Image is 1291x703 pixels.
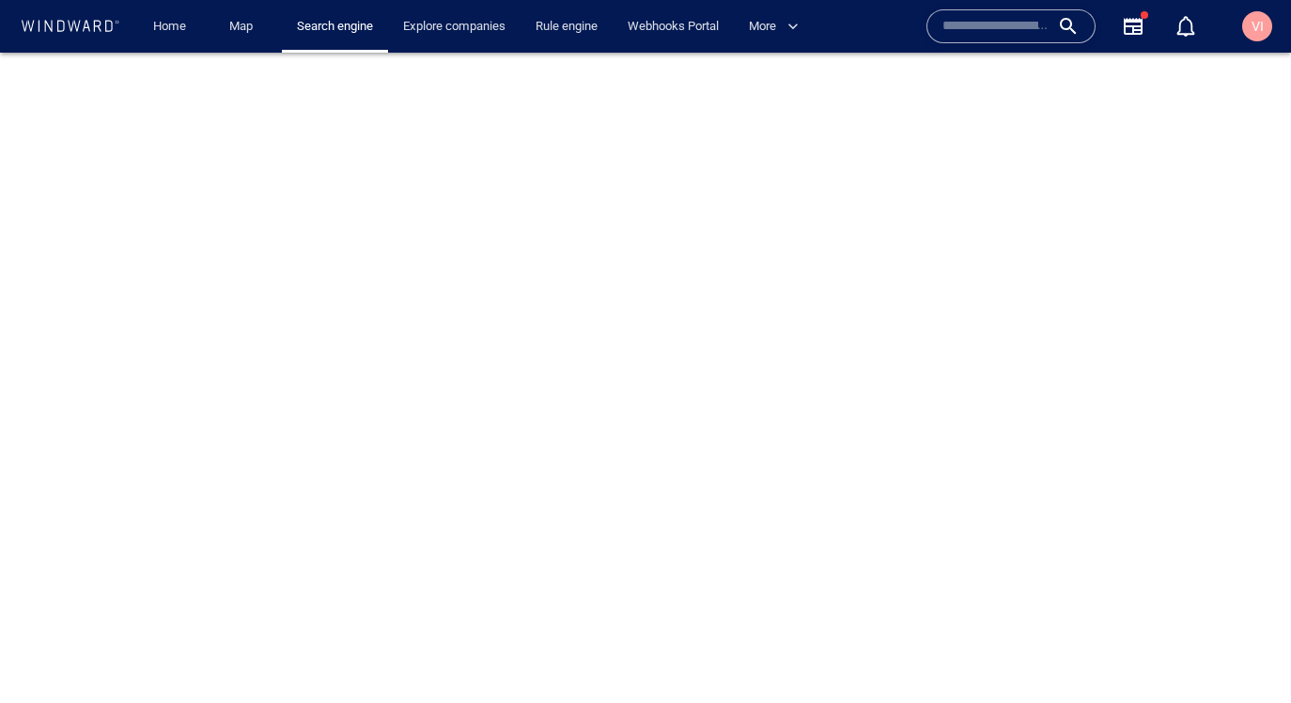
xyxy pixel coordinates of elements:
span: VI [1252,19,1264,34]
span: More [749,16,799,38]
a: Rule engine [528,10,605,43]
a: Map [222,10,267,43]
a: Webhooks Portal [620,10,726,43]
button: VI [1238,8,1276,45]
button: More [741,10,815,43]
a: Home [146,10,194,43]
a: Search engine [289,10,381,43]
div: Notification center [1174,15,1197,38]
button: Home [139,10,199,43]
iframe: Chat [1211,618,1277,689]
button: Map [214,10,274,43]
a: Explore companies [396,10,513,43]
